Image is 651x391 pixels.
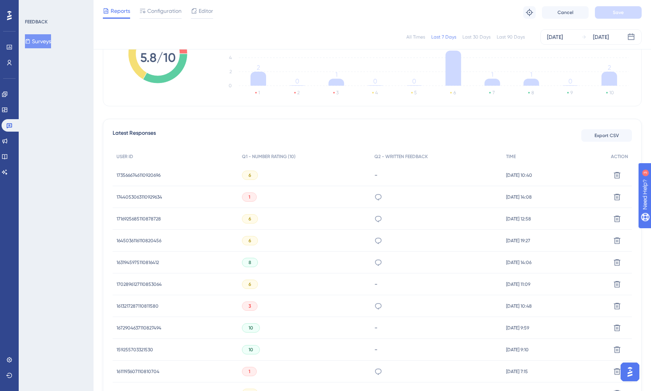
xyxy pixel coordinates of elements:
[229,83,232,88] tspan: 0
[295,77,299,85] tspan: 0
[593,32,609,42] div: [DATE]
[258,90,260,95] text: 1
[249,172,251,178] span: 6
[570,90,573,95] text: 9
[18,2,49,11] span: Need Help?
[374,280,499,288] div: -
[374,171,499,179] div: -
[431,34,456,40] div: Last 7 Days
[335,71,337,78] tspan: 1
[116,325,161,331] span: 1672904637110827494
[116,194,162,200] span: 1744053063110929634
[414,90,416,95] text: 5
[462,34,490,40] div: Last 30 Days
[412,77,416,85] tspan: 0
[618,360,642,384] iframe: UserGuiding AI Assistant Launcher
[557,9,573,16] span: Cancel
[257,64,260,71] tspan: 2
[116,153,133,160] span: USER ID
[25,19,48,25] div: FEEDBACK
[531,90,534,95] text: 8
[25,34,51,48] button: Surveys
[506,172,532,178] span: [DATE] 10:40
[249,303,251,309] span: 3
[491,71,493,78] tspan: 1
[608,64,611,71] tspan: 2
[497,34,525,40] div: Last 90 Days
[506,368,528,375] span: [DATE] 7:15
[506,259,531,266] span: [DATE] 14:06
[374,346,499,353] div: -
[374,324,499,331] div: -
[406,34,425,40] div: All Times
[595,132,619,139] span: Export CSV
[116,281,162,287] span: 1702896127110853064
[111,6,130,16] span: Reports
[113,129,156,143] span: Latest Responses
[547,32,563,42] div: [DATE]
[199,6,213,16] span: Editor
[116,216,161,222] span: 1716925685110878728
[375,90,378,95] text: 4
[116,347,153,353] span: 159255703321530
[506,325,529,331] span: [DATE] 9:59
[568,77,572,85] tspan: 0
[595,6,642,19] button: Save
[249,194,250,200] span: 1
[229,69,232,74] tspan: 2
[249,368,250,375] span: 1
[249,216,251,222] span: 6
[609,90,614,95] text: 10
[116,172,161,178] span: 1735666746110920696
[249,325,253,331] span: 10
[242,153,296,160] span: Q1 - NUMBER RATING (10)
[530,71,532,78] tspan: 1
[611,153,628,160] span: ACTION
[116,259,159,266] span: 1631945975110816412
[506,216,531,222] span: [DATE] 12:58
[506,153,516,160] span: TIME
[116,238,161,244] span: 1645036116110820456
[297,90,300,95] text: 2
[506,303,532,309] span: [DATE] 10:48
[492,90,495,95] text: 7
[249,281,251,287] span: 6
[249,347,253,353] span: 10
[613,9,624,16] span: Save
[249,259,251,266] span: 8
[147,6,182,16] span: Configuration
[54,4,56,10] div: 3
[373,77,377,85] tspan: 0
[506,347,529,353] span: [DATE] 9:10
[374,153,428,160] span: Q2 - WRITTEN FEEDBACK
[581,129,632,142] button: Export CSV
[140,50,176,65] tspan: 5.8/10
[336,90,339,95] text: 3
[542,6,589,19] button: Cancel
[116,303,159,309] span: 1613217287110811580
[506,281,530,287] span: [DATE] 11:09
[506,238,530,244] span: [DATE] 19:27
[506,194,532,200] span: [DATE] 14:08
[249,238,251,244] span: 6
[116,368,159,375] span: 1611193607110810704
[229,55,232,60] tspan: 4
[453,90,456,95] text: 6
